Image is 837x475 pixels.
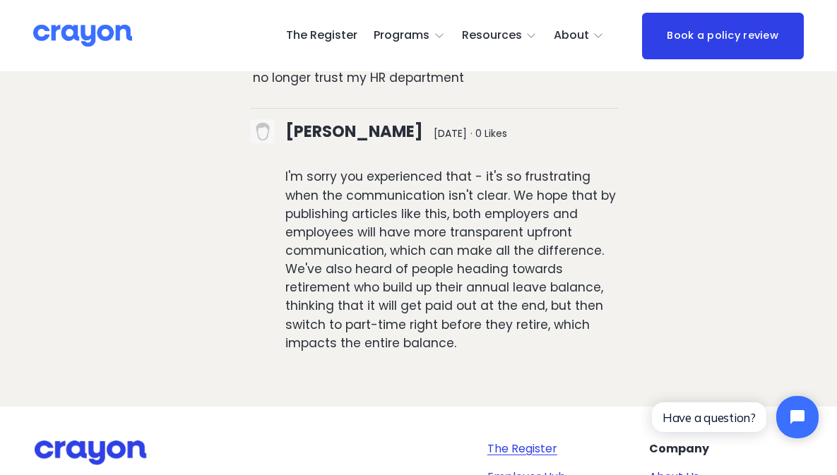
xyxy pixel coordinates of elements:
[487,440,557,457] a: The Register
[649,440,709,457] strong: Company
[286,25,357,47] a: The Register
[285,120,423,143] span: [PERSON_NAME]
[33,23,132,48] img: Crayon
[374,25,429,46] span: Programs
[640,384,831,450] iframe: Tidio Chat
[462,25,538,47] a: folder dropdown
[554,25,589,46] span: About
[434,126,467,140] span: [DATE]
[462,25,522,46] span: Resources
[285,167,619,351] p: I'm sorry you experienced that - it's so frustrating when the communication isn't clear. We hope ...
[642,13,804,59] a: Book a policy review
[374,25,445,47] a: folder dropdown
[554,25,605,47] a: folder dropdown
[470,126,507,140] span: · 0 Likes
